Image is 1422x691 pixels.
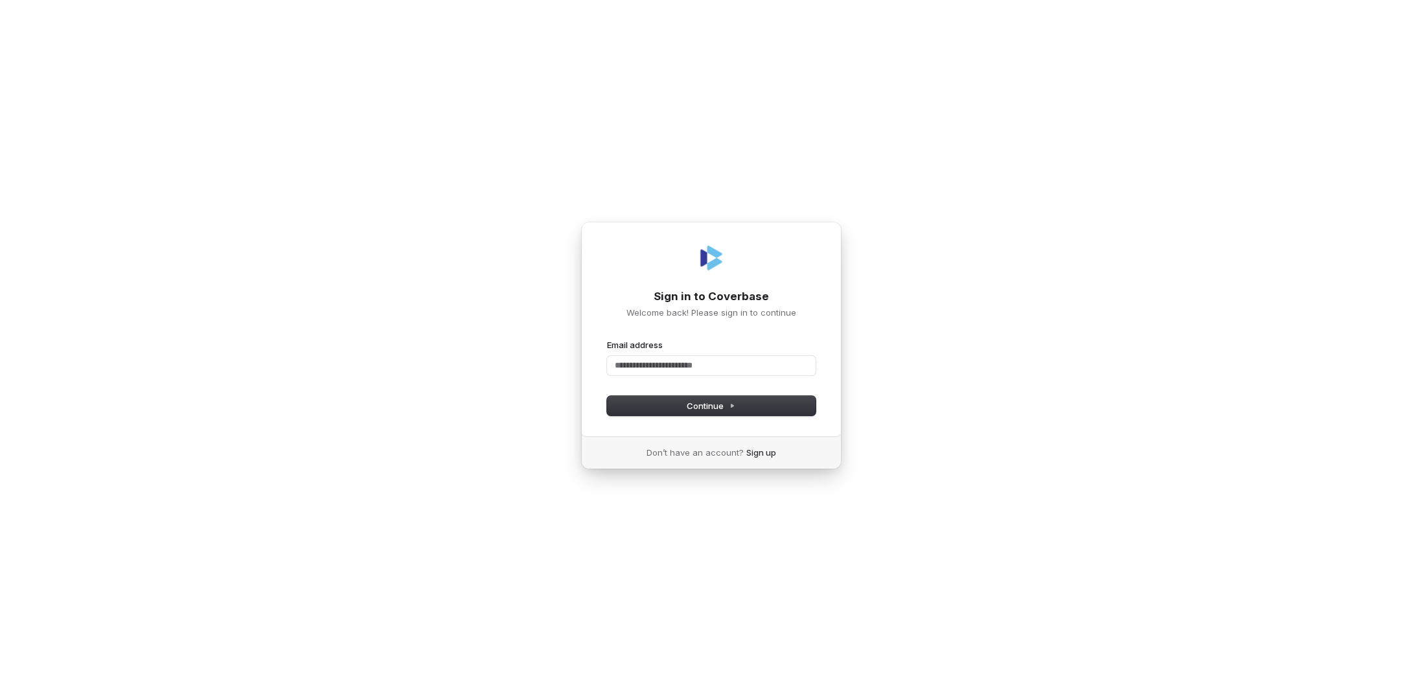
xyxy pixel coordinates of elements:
[607,396,816,416] button: Continue
[607,307,816,318] p: Welcome back! Please sign in to continue
[607,289,816,305] h1: Sign in to Coverbase
[696,242,727,274] img: Coverbase
[647,447,744,458] span: Don’t have an account?
[607,339,663,351] label: Email address
[746,447,776,458] a: Sign up
[687,400,735,412] span: Continue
